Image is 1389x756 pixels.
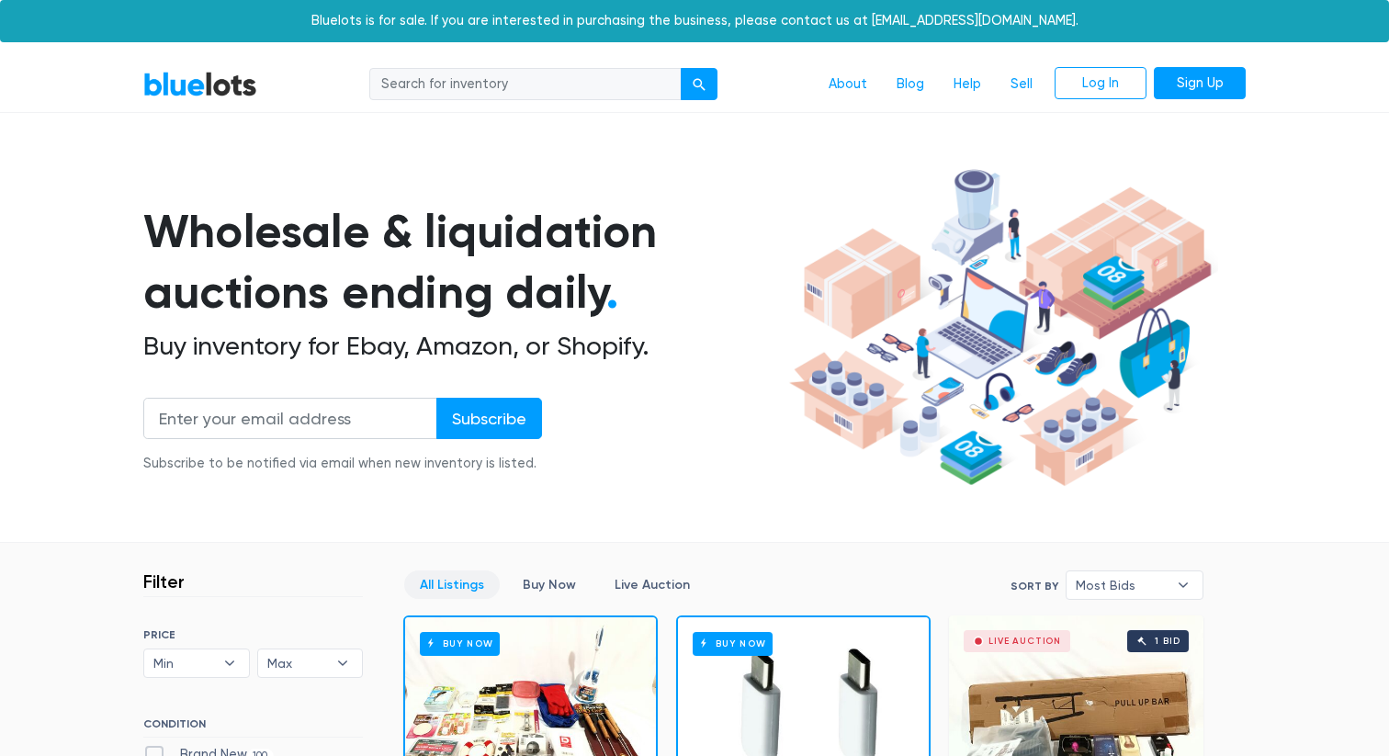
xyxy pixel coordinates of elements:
[436,398,542,439] input: Subscribe
[814,67,882,102] a: About
[606,265,618,320] span: .
[143,71,257,97] a: BlueLots
[988,637,1061,646] div: Live Auction
[507,570,592,599] a: Buy Now
[882,67,939,102] a: Blog
[783,161,1218,495] img: hero-ee84e7d0318cb26816c560f6b4441b76977f77a177738b4e94f68c95b2b83dbb.png
[153,649,214,677] span: Min
[1076,571,1168,599] span: Most Bids
[404,570,500,599] a: All Listings
[996,67,1047,102] a: Sell
[143,570,185,592] h3: Filter
[1164,571,1203,599] b: ▾
[210,649,249,677] b: ▾
[143,717,363,738] h6: CONDITION
[143,331,783,362] h2: Buy inventory for Ebay, Amazon, or Shopify.
[323,649,362,677] b: ▾
[1155,637,1180,646] div: 1 bid
[143,398,437,439] input: Enter your email address
[693,632,773,655] h6: Buy Now
[267,649,328,677] span: Max
[143,628,363,641] h6: PRICE
[420,632,500,655] h6: Buy Now
[1055,67,1146,100] a: Log In
[143,201,783,323] h1: Wholesale & liquidation auctions ending daily
[369,68,682,101] input: Search for inventory
[939,67,996,102] a: Help
[599,570,706,599] a: Live Auction
[143,454,542,474] div: Subscribe to be notified via email when new inventory is listed.
[1154,67,1246,100] a: Sign Up
[1011,578,1058,594] label: Sort By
